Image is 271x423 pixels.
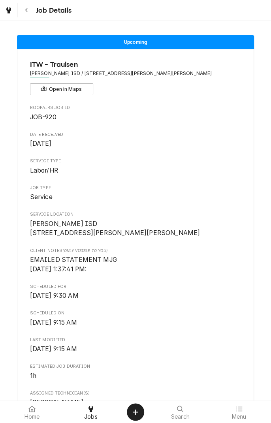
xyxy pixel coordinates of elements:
[17,35,254,49] div: Status
[151,402,209,421] a: Search
[124,39,147,45] span: Upcoming
[30,193,53,201] span: Service
[30,337,241,354] div: Last Modified
[30,59,241,95] div: Client Information
[30,113,56,121] span: JOB-920
[30,255,241,274] span: [object Object]
[30,390,241,397] span: Assigned Technician(s)
[30,371,241,381] span: Estimated Job Duration
[30,284,241,290] span: Scheduled For
[30,284,241,301] div: Scheduled For
[171,414,190,420] span: Search
[231,414,246,420] span: Menu
[30,166,241,175] span: Service Type
[30,132,241,149] div: Date Received
[30,310,241,327] div: Scheduled On
[2,3,16,17] a: Go to Jobs
[30,59,241,70] span: Name
[30,291,241,301] span: Scheduled For
[30,399,83,406] span: [PERSON_NAME]
[30,318,241,327] span: Scheduled On
[30,113,241,122] span: Roopairs Job ID
[30,158,241,164] span: Service Type
[30,192,241,202] span: Job Type
[127,403,144,421] button: Create Object
[30,319,77,326] span: [DATE] 9:15 AM
[30,219,241,238] span: Service Location
[30,105,241,111] span: Roopairs Job ID
[30,292,79,299] span: [DATE] 9:30 AM
[30,185,241,191] span: Job Type
[30,345,77,353] span: [DATE] 9:15 AM
[30,132,241,138] span: Date Received
[30,185,241,202] div: Job Type
[30,256,117,273] span: EMAILED STATEMENT MJG [DATE] 1:37:41 PM:
[19,3,34,17] button: Navigate back
[30,158,241,175] div: Service Type
[30,337,241,343] span: Last Modified
[30,211,241,238] div: Service Location
[30,372,36,380] span: 1h
[34,5,72,16] span: Job Details
[30,220,200,237] span: [PERSON_NAME] ISD [STREET_ADDRESS][PERSON_NAME][PERSON_NAME]
[84,414,98,420] span: Jobs
[30,139,241,149] span: Date Received
[30,140,52,147] span: [DATE]
[62,248,107,253] span: (Only Visible to You)
[30,248,241,254] span: Client Notes
[24,414,40,420] span: Home
[30,390,241,407] div: Assigned Technician(s)
[30,105,241,122] div: Roopairs Job ID
[30,211,241,218] span: Service Location
[210,402,268,421] a: Menu
[62,402,120,421] a: Jobs
[30,344,241,354] span: Last Modified
[30,248,241,274] div: [object Object]
[30,363,241,380] div: Estimated Job Duration
[30,83,93,95] button: Open in Maps
[3,402,61,421] a: Home
[30,363,241,370] span: Estimated Job Duration
[30,310,241,316] span: Scheduled On
[30,167,58,174] span: Labor/HR
[30,398,241,407] span: Assigned Technician(s)
[30,70,241,77] span: Address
